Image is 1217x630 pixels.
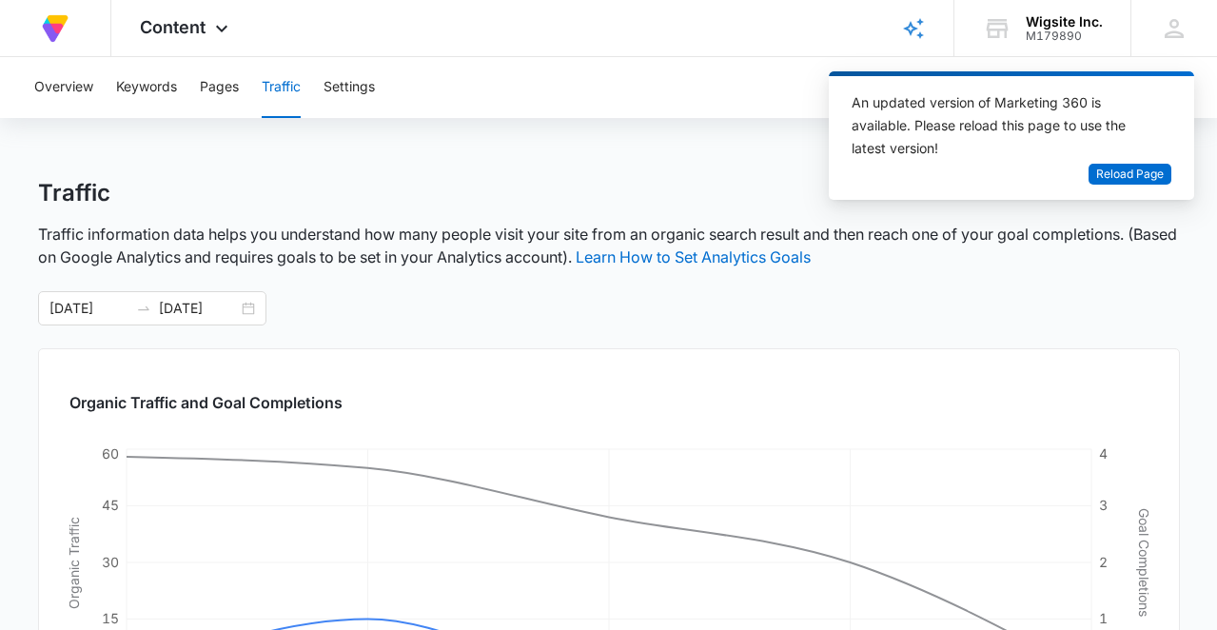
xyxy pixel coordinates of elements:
tspan: 15 [102,610,119,626]
tspan: 2 [1099,554,1108,570]
tspan: 1 [1099,610,1108,626]
div: account name [1026,14,1103,30]
input: Start date [49,298,128,319]
span: Reload Page [1096,166,1164,184]
p: Traffic information data helps you understand how many people visit your site from an organic sea... [38,223,1180,268]
div: account id [1026,30,1103,43]
tspan: Organic Traffic [65,517,82,609]
tspan: 60 [102,445,119,462]
h1: Traffic [38,179,110,207]
span: to [136,301,151,316]
tspan: Goal Completions [1136,508,1152,617]
div: An updated version of Marketing 360 is available. Please reload this page to use the latest version! [852,91,1148,160]
tspan: 4 [1099,445,1108,462]
tspan: 3 [1099,497,1108,513]
button: Overview [34,57,93,118]
input: End date [159,298,238,319]
button: Keywords [116,57,177,118]
button: Settings [324,57,375,118]
span: swap-right [136,301,151,316]
span: Content [140,17,206,37]
tspan: 45 [102,497,119,513]
img: Volusion [38,11,72,46]
button: Traffic [262,57,301,118]
a: Learn How to Set Analytics Goals [576,247,811,266]
h2: Organic Traffic and Goal Completions [69,391,1148,414]
button: Reload Page [1089,164,1171,186]
tspan: 30 [102,554,119,570]
button: Pages [200,57,239,118]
